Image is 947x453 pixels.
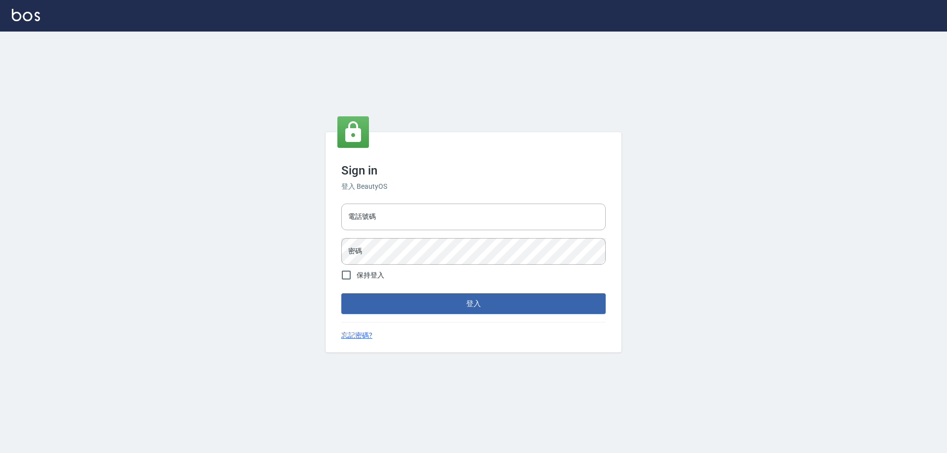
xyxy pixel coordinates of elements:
span: 保持登入 [357,270,384,280]
h3: Sign in [341,164,606,177]
h6: 登入 BeautyOS [341,181,606,192]
img: Logo [12,9,40,21]
button: 登入 [341,293,606,314]
a: 忘記密碼? [341,330,372,341]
